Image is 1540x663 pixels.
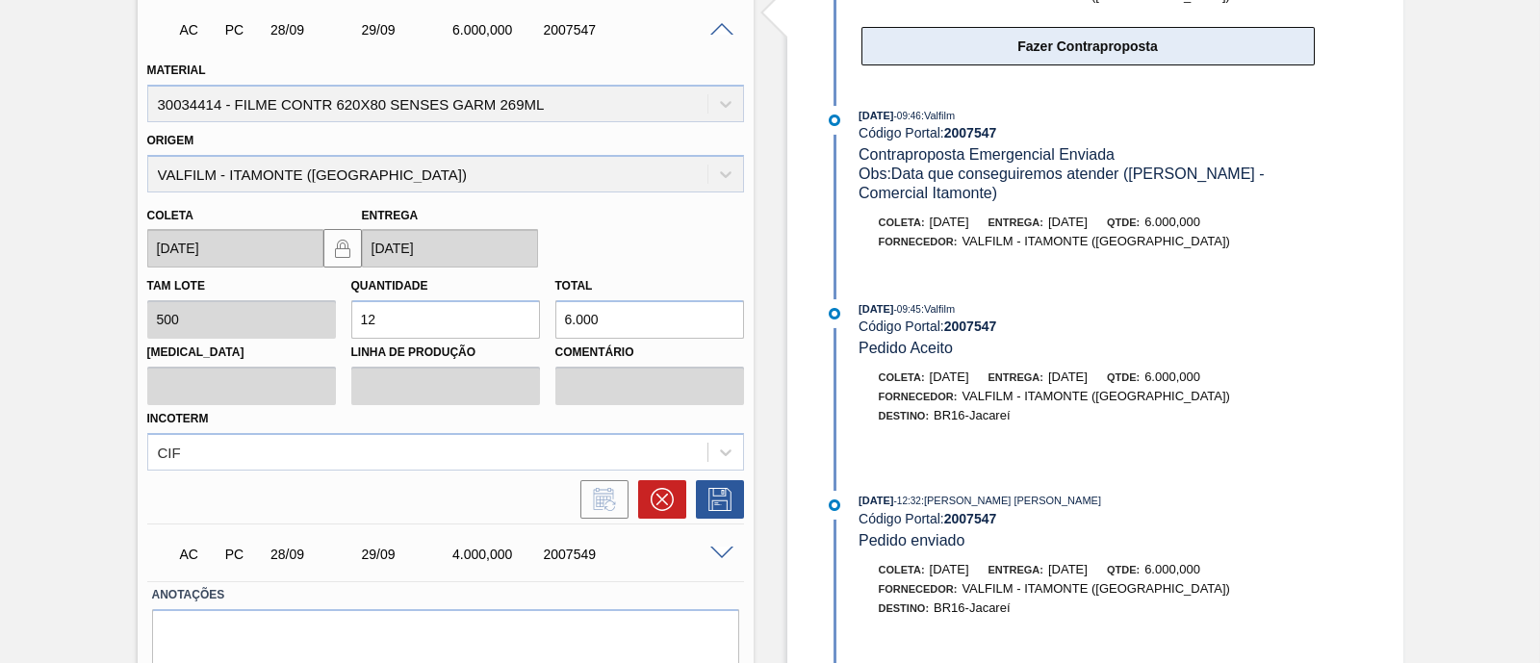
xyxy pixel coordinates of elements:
[879,217,925,228] span: Coleta:
[879,391,958,402] span: Fornecedor:
[180,22,217,38] p: AC
[266,547,366,562] div: 28/09/2025
[152,581,739,609] label: Anotações
[988,564,1043,575] span: Entrega:
[879,564,925,575] span: Coleta:
[539,547,639,562] div: 2007549
[988,371,1043,383] span: Entrega:
[1048,215,1088,229] span: [DATE]
[555,279,593,293] label: Total
[351,339,540,367] label: Linha de Produção
[944,319,997,334] strong: 2007547
[894,304,921,315] span: - 09:45
[879,371,925,383] span: Coleta:
[147,279,205,293] label: Tam lote
[571,480,629,519] div: Informar alteração no pedido
[988,217,1043,228] span: Entrega:
[448,547,548,562] div: 4.000,000
[448,22,548,38] div: 6.000,000
[220,22,267,38] div: Pedido de Compra
[930,370,969,384] span: [DATE]
[1048,370,1088,384] span: [DATE]
[921,495,1101,506] span: : [PERSON_NAME] [PERSON_NAME]
[555,339,744,367] label: Comentário
[829,308,840,319] img: atual
[147,134,194,147] label: Origem
[962,389,1230,403] span: VALFILM - ITAMONTE ([GEOGRAPHIC_DATA])
[921,110,955,121] span: : Valfilm
[879,602,930,614] span: Destino:
[930,562,969,576] span: [DATE]
[934,600,1010,615] span: BR16-Jacareí
[147,412,209,425] label: Incoterm
[1144,562,1200,576] span: 6.000,000
[859,110,893,121] span: [DATE]
[357,547,457,562] div: 29/09/2025
[859,340,953,356] span: Pedido Aceito
[859,319,1316,334] div: Código Portal:
[1107,371,1140,383] span: Qtde:
[351,279,428,293] label: Quantidade
[934,408,1010,422] span: BR16-Jacareí
[944,511,997,526] strong: 2007547
[539,22,639,38] div: 2007547
[686,480,744,519] div: Salvar Pedido
[861,27,1315,65] button: Fazer Contraproposta
[362,209,419,222] label: Entrega
[879,236,958,247] span: Fornecedor:
[158,444,181,460] div: CIF
[859,511,1316,526] div: Código Portal:
[1107,564,1140,575] span: Qtde:
[175,9,221,51] div: Aguardando Composição de Carga
[944,125,997,140] strong: 2007547
[894,111,921,121] span: - 09:46
[859,166,1269,201] span: Obs: Data que conseguiremos atender ([PERSON_NAME] - Comercial Itamonte)
[331,237,354,260] img: locked
[1144,370,1200,384] span: 6.000,000
[357,22,457,38] div: 29/09/2025
[829,499,840,511] img: atual
[859,303,893,315] span: [DATE]
[147,64,206,77] label: Material
[362,229,538,268] input: dd/mm/yyyy
[859,146,1115,163] span: Contraproposta Emergencial Enviada
[962,234,1230,248] span: VALFILM - ITAMONTE ([GEOGRAPHIC_DATA])
[879,410,930,421] span: Destino:
[175,533,221,575] div: Aguardando Composição de Carga
[921,303,955,315] span: : Valfilm
[894,496,921,506] span: - 12:32
[859,495,893,506] span: [DATE]
[859,125,1316,140] div: Código Portal:
[266,22,366,38] div: 28/09/2025
[180,547,217,562] p: AC
[829,115,840,126] img: atual
[962,581,1230,596] span: VALFILM - ITAMONTE ([GEOGRAPHIC_DATA])
[1048,562,1088,576] span: [DATE]
[147,339,336,367] label: [MEDICAL_DATA]
[930,215,969,229] span: [DATE]
[147,229,323,268] input: dd/mm/yyyy
[859,532,964,548] span: Pedido enviado
[147,209,193,222] label: Coleta
[629,480,686,519] div: Cancelar pedido
[1107,217,1140,228] span: Qtde:
[220,547,267,562] div: Pedido de Compra
[879,583,958,595] span: Fornecedor:
[1144,215,1200,229] span: 6.000,000
[323,229,362,268] button: locked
